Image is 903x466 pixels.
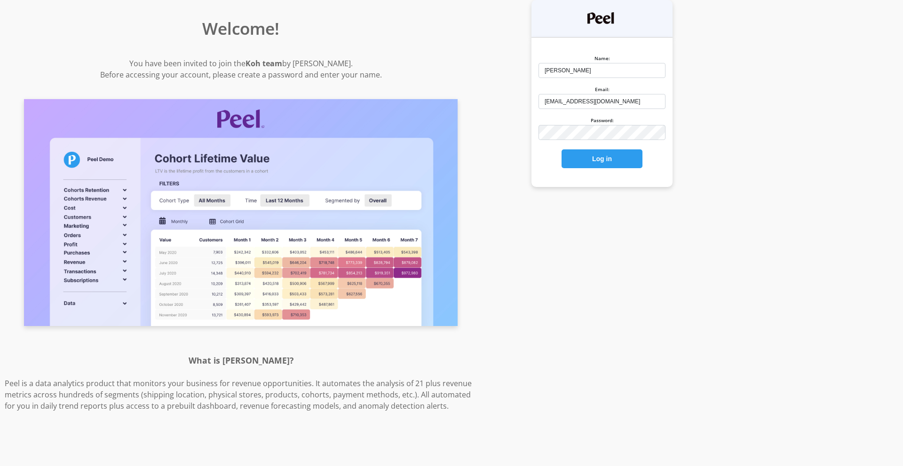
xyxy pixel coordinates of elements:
[562,149,642,168] button: Log in
[591,117,614,124] label: Password:
[5,58,477,80] p: You have been invited to join the by [PERSON_NAME]. Before accessing your account, please create ...
[5,378,477,412] p: Peel is a data analytics product that monitors your business for revenue opportunities. It automa...
[595,86,610,93] label: Email:
[594,55,610,62] label: Name:
[587,12,617,24] img: Peel
[539,63,665,78] input: Michael Bluth
[246,58,282,69] strong: Koh team
[24,99,458,326] img: Screenshot of Peel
